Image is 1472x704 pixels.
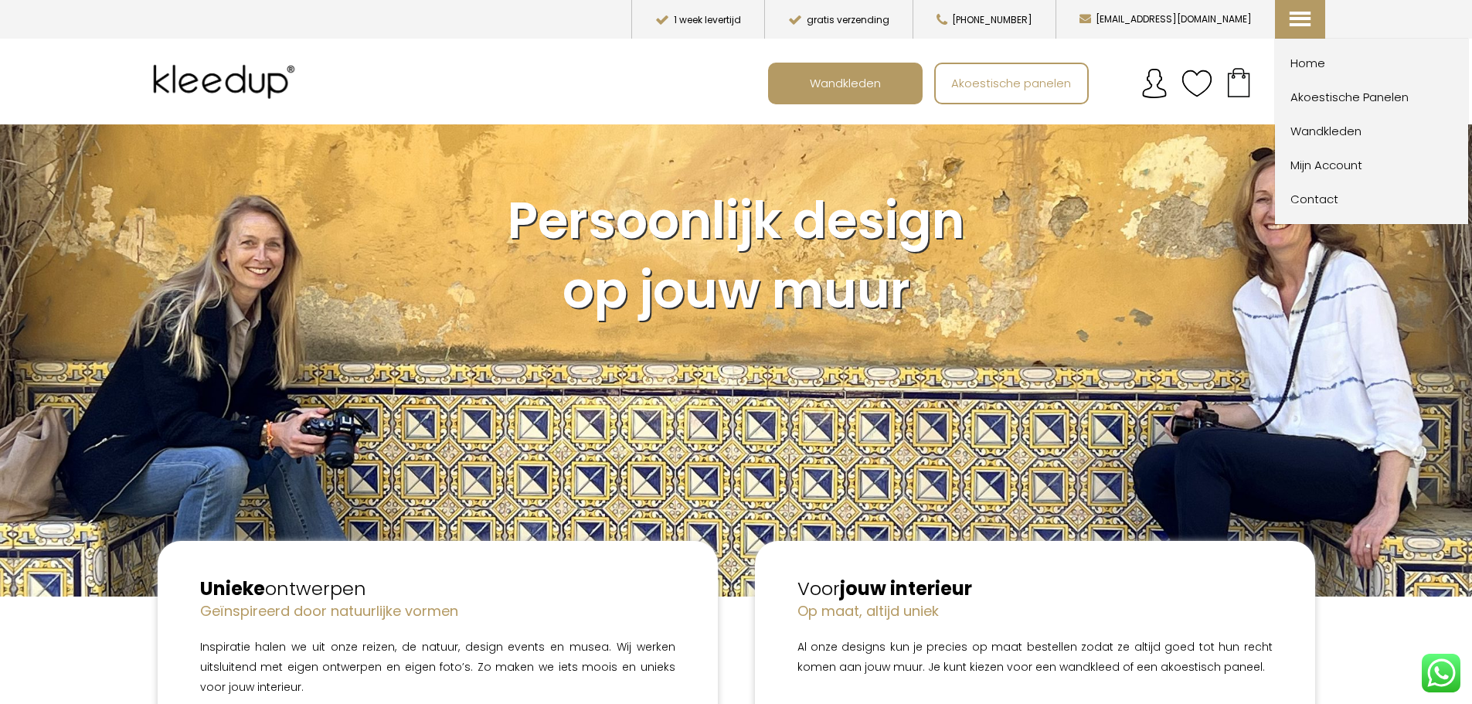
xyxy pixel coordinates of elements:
[797,601,1273,621] h4: Op maat, altijd uniek
[770,64,921,103] a: Wandkleden
[1139,68,1170,99] img: account.svg
[1290,156,1460,175] span: Mijn account
[1275,80,1468,114] a: Akoestische Panelen
[563,255,910,325] span: op jouw muur
[1275,114,1468,148] a: wandkleden
[1275,182,1468,216] a: Contact
[508,185,964,256] span: Persoonlijk design
[1290,122,1460,141] span: wandkleden
[1275,46,1468,80] a: Home
[1290,190,1460,209] span: Contact
[1212,63,1265,101] a: Your cart
[1275,148,1468,182] a: Mijn account
[797,637,1273,677] p: Al onze designs kun je precies op maat bestellen zodat ze altijd goed tot hun recht komen aan jou...
[943,68,1079,97] span: Akoestische panelen
[1181,68,1212,99] img: verlanglijstje.svg
[1290,88,1460,107] span: Akoestische Panelen
[768,63,1337,104] nav: Main menu
[801,68,889,97] span: Wandkleden
[148,51,307,113] img: Kleedup
[200,637,675,697] p: Inspiratie halen we uit onze reizen, de natuur, design events en musea. Wij werken uitsluitend me...
[936,64,1087,103] a: Akoestische panelen
[200,601,675,621] h4: Geïnspireerd door natuurlijke vormen
[1290,54,1460,73] span: Home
